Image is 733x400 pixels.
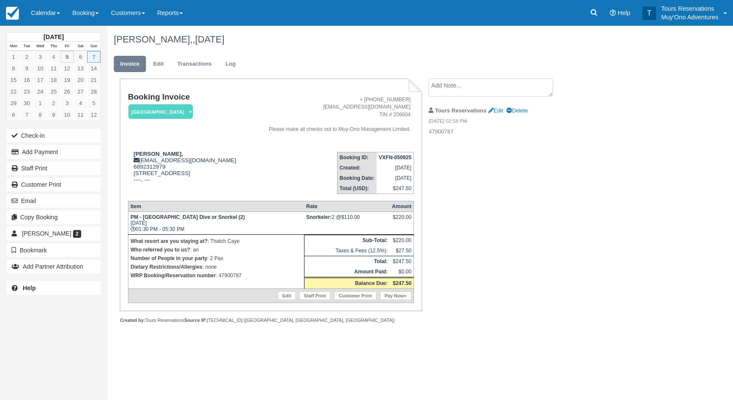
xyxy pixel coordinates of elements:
[304,277,390,288] th: Balance Due:
[20,51,33,63] a: 2
[131,214,245,220] strong: PM - [GEOGRAPHIC_DATA] Dive or Snorkel (2)
[61,109,74,121] a: 10
[377,163,414,173] td: [DATE]
[22,230,71,237] span: [PERSON_NAME]
[390,267,414,278] td: $0.00
[6,178,101,191] a: Customer Print
[7,63,20,74] a: 8
[87,109,100,121] a: 12
[131,264,202,270] strong: Dietary Restrictions/Allergies
[393,280,411,286] strong: $247.50
[87,74,100,86] a: 21
[47,97,60,109] a: 2
[61,42,74,51] th: Fri
[128,212,304,234] td: [DATE] 01:30 PM - 05:30 PM
[47,109,60,121] a: 9
[87,63,100,74] a: 14
[337,183,377,194] th: Total (USD):
[6,145,101,159] button: Add Payment
[47,86,60,97] a: 25
[6,210,101,224] button: Copy Booking
[304,201,390,212] th: Rate
[195,34,224,45] span: [DATE]
[74,51,87,63] a: 6
[306,214,332,220] strong: Snorkeler
[131,263,302,271] p: : none
[61,63,74,74] a: 12
[377,173,414,183] td: [DATE]
[20,86,33,97] a: 23
[131,245,302,254] p: : an
[47,63,60,74] a: 11
[128,93,249,102] h1: Booking Invoice
[7,109,20,121] a: 6
[6,227,101,240] a: [PERSON_NAME] 2
[390,256,414,267] td: $247.50
[6,260,101,273] button: Add Partner Attribution
[131,247,190,253] strong: Who referred you to us?
[47,51,60,63] a: 4
[661,4,718,13] p: Tours Reservations
[33,109,47,121] a: 8
[20,74,33,86] a: 16
[7,51,20,63] a: 1
[47,42,60,51] th: Thu
[661,13,718,21] p: Muy'Ono Adventures
[390,245,414,256] td: $27.50
[392,214,411,227] div: $220.00
[87,97,100,109] a: 5
[131,271,302,280] p: : 47900787
[73,230,81,238] span: 2
[114,34,651,45] h1: [PERSON_NAME],,
[33,51,47,63] a: 3
[6,129,101,142] button: Check-in
[33,74,47,86] a: 17
[43,33,64,40] strong: [DATE]
[20,63,33,74] a: 9
[131,238,207,244] strong: What resort are you staying at?
[304,256,390,267] th: Total:
[33,97,47,109] a: 1
[7,97,20,109] a: 29
[20,42,33,51] th: Tue
[6,7,19,20] img: checkfront-main-nav-mini-logo.png
[87,42,100,51] th: Sun
[252,96,411,133] address: + [PHONE_NUMBER] [EMAIL_ADDRESS][DOMAIN_NAME] TIN # 206604 Please make all checks out to Muy-Ono ...
[114,56,146,73] a: Invoice
[87,51,100,63] a: 7
[131,254,302,263] p: : 2 Pax
[6,161,101,175] a: Staff Print
[47,74,60,86] a: 18
[304,245,390,256] td: Taxes & Fees (12.5%):
[128,151,249,194] div: [EMAIL_ADDRESS][DOMAIN_NAME] 6892312979 [STREET_ADDRESS] ----, ---
[617,9,630,16] span: Help
[6,243,101,257] button: Bookmark
[74,97,87,109] a: 4
[134,151,183,157] strong: [PERSON_NAME],
[74,63,87,74] a: 13
[61,74,74,86] a: 19
[377,183,414,194] td: $247.50
[128,104,190,120] a: [GEOGRAPHIC_DATA]
[120,318,145,323] strong: Created by:
[61,97,74,109] a: 3
[23,285,36,291] b: Help
[20,109,33,121] a: 7
[429,118,573,127] em: [DATE] 02:58 PM
[184,318,207,323] strong: Source IP:
[7,74,20,86] a: 15
[334,291,377,300] a: Customer Print
[7,42,20,51] th: Mon
[337,173,377,183] th: Booking Date:
[120,317,422,324] div: Tours Reservations [TECHNICAL_ID] ([GEOGRAPHIC_DATA], [GEOGRAPHIC_DATA], [GEOGRAPHIC_DATA])
[87,86,100,97] a: 28
[33,86,47,97] a: 24
[6,281,101,295] a: Help
[61,51,74,63] a: 5
[74,86,87,97] a: 27
[33,63,47,74] a: 10
[147,56,170,73] a: Edit
[304,267,390,278] th: Amount Paid:
[219,56,242,73] a: Log
[390,201,414,212] th: Amount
